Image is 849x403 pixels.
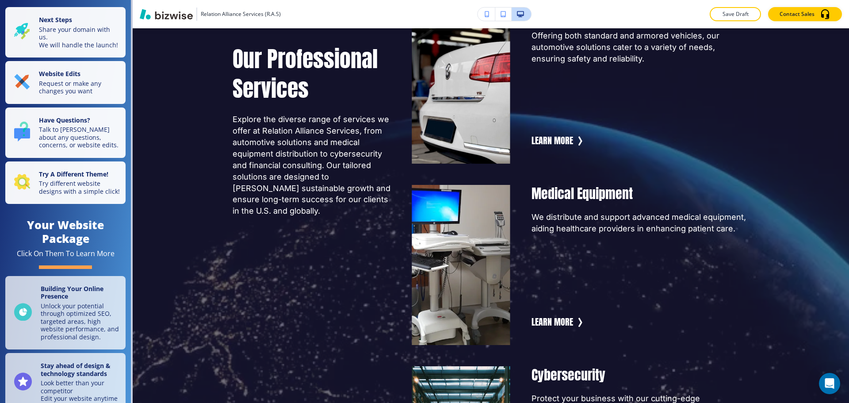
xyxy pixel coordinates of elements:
p: Unlock your potential through optimized SEO, targeted areas, high website performance, and profes... [41,302,120,341]
strong: Try A Different Theme! [39,170,108,178]
strong: Website Edits [39,69,80,78]
strong: Have Questions? [39,116,90,124]
strong: Building Your Online Presence [41,284,103,301]
button: Next StepsShare your domain with us.We will handle the launch! [5,7,126,58]
button: Have Questions?Talk to [PERSON_NAME] about any questions, concerns, or website edits. [5,107,126,158]
h5: Cybersecurity [532,366,749,384]
p: Share your domain with us. We will handle the launch! [39,26,120,49]
p: Request or make any changes you want [39,80,120,95]
img: Automotive Solutions [412,4,510,164]
p: Look better than your competitor Edit your website anytime [41,379,120,403]
button: Try A Different Theme!Try different website designs with a simple click! [5,161,126,204]
p: Explore the diverse range of services we offer at Relation Alliance Services, from automotive sol... [233,114,390,217]
button: Relation Alliance Services (R.A.S) [140,8,281,21]
img: Bizwise Logo [140,9,193,19]
button: Contact Sales [768,7,842,21]
p: Contact Sales [780,10,815,18]
h3: Relation Alliance Services (R.A.S) [201,10,281,18]
button: Website EditsRequest or make any changes you want [5,61,126,104]
div: Click On Them To Learn More [17,249,115,258]
p: Try different website designs with a simple click! [39,180,120,195]
h5: Medical Equipment [532,185,749,203]
button: learn more [532,313,573,331]
h3: Our Professional Services [233,44,390,103]
p: We distribute and support advanced medical equipment, aiding healthcare providers in enhancing pa... [532,211,749,234]
p: Offering both standard and armored vehicles, our automotive solutions cater to a variety of needs... [532,30,749,65]
a: Building Your Online PresenceUnlock your potential through optimized SEO, targeted areas, high we... [5,276,126,350]
p: Talk to [PERSON_NAME] about any questions, concerns, or website edits. [39,126,120,149]
p: Save Draft [721,10,750,18]
div: Open Intercom Messenger [819,373,840,394]
img: Medical Equipment [412,185,510,345]
button: Save Draft [710,7,761,21]
h4: Your Website Package [5,218,126,246]
strong: Stay ahead of design & technology standards [41,361,111,378]
button: learn more [532,132,573,150]
strong: Next Steps [39,15,72,24]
